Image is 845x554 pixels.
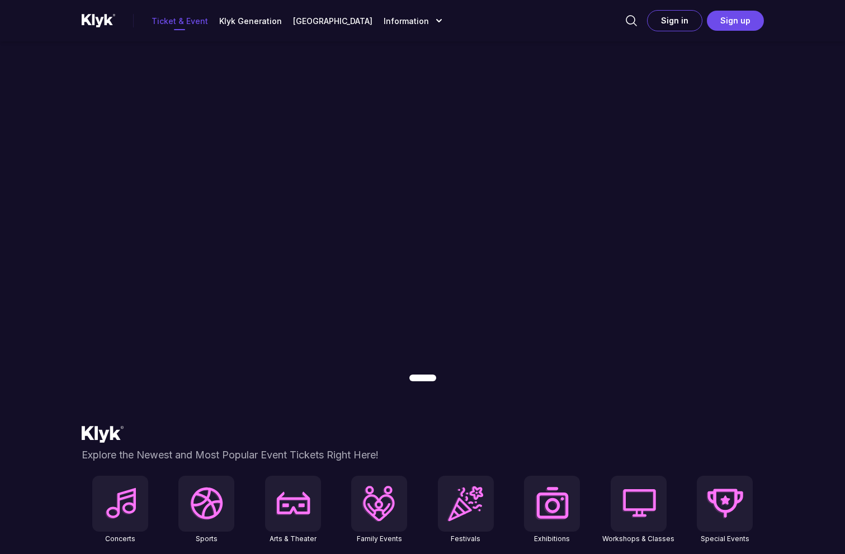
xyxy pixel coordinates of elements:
img: Workshops & Classes [620,485,658,523]
p: Arts & Theater [270,534,317,544]
img: klyk [82,426,764,443]
p: Information [384,15,429,27]
button: Workshops & Classes [611,476,667,532]
button: alert-icon [620,7,643,35]
button: Festivals [438,476,494,532]
img: Sports [187,485,225,523]
img: Festivals [447,485,485,523]
p: Explore the Newest and Most Popular Event Tickets Right Here! [82,447,764,462]
img: Concerts [101,485,139,523]
button: Special Events [697,476,753,532]
button: Concerts [92,476,148,532]
button: Sports [178,476,234,532]
button: Sign in [647,10,702,31]
p: Festivals [451,534,480,544]
img: Special Events [706,485,744,523]
button: Arts & Theater [265,476,321,532]
button: Information [384,15,445,27]
img: Family Events [360,485,398,523]
button: Exhibitions [524,476,580,532]
p: Sports [196,534,218,544]
p: Workshops & Classes [602,534,674,544]
p: Exhibitions [534,534,570,544]
p: Family Events [357,534,402,544]
p: Special Events [701,534,749,544]
a: [GEOGRAPHIC_DATA] [293,15,372,27]
button: Go to slide 1 [409,375,436,381]
button: Family Events [351,476,407,532]
img: Arts & Theater [274,485,312,523]
img: site-logo [82,13,115,29]
p: Concerts [105,534,135,544]
img: Exhibitions [533,485,571,523]
button: Sign up [707,11,764,31]
a: Klyk Generation [219,15,282,27]
a: Ticket & Event [152,15,208,27]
